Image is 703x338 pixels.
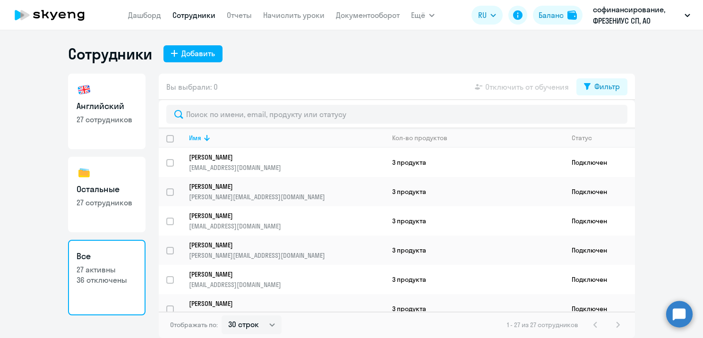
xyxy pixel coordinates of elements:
p: [EMAIL_ADDRESS][DOMAIN_NAME] [189,163,384,172]
img: english [77,82,92,97]
p: [PERSON_NAME] [189,182,371,191]
div: Имя [189,134,201,142]
span: RU [478,9,487,21]
input: Поиск по имени, email, продукту или статусу [166,105,627,124]
td: 3 продукта [385,206,564,236]
p: 27 активны [77,264,137,275]
button: Добавить [163,45,223,62]
a: Сотрудники [172,10,215,20]
img: others [77,165,92,180]
span: 1 - 27 из 27 сотрудников [507,321,578,329]
div: Статус [572,134,634,142]
a: Начислить уроки [263,10,325,20]
h3: Все [77,250,137,262]
p: софинансирование, ФРЕЗЕНИУС СП, АО [593,4,681,26]
h3: Остальные [77,183,137,195]
td: 3 продукта [385,177,564,206]
button: Ещё [411,6,435,25]
div: Имя [189,134,384,142]
td: Подключен [564,236,635,265]
p: [PERSON_NAME] [189,153,371,161]
a: [PERSON_NAME][EMAIL_ADDRESS][DOMAIN_NAME] [189,153,384,172]
p: [PERSON_NAME][EMAIL_ADDRESS][DOMAIN_NAME] [189,193,384,201]
div: Кол-во продуктов [392,134,447,142]
td: Подключен [564,206,635,236]
span: Вы выбрали: 0 [166,81,218,93]
button: Балансbalance [533,6,583,25]
p: 27 сотрудников [77,197,137,208]
a: Английский27 сотрудников [68,74,146,149]
span: Отображать по: [170,321,218,329]
td: 3 продукта [385,236,564,265]
div: Кол-во продуктов [392,134,564,142]
p: [EMAIL_ADDRESS][DOMAIN_NAME] [189,280,384,289]
a: Отчеты [227,10,252,20]
a: Дашборд [128,10,161,20]
button: софинансирование, ФРЕЗЕНИУС СП, АО [588,4,695,26]
p: [PERSON_NAME][EMAIL_ADDRESS][DOMAIN_NAME] [189,251,384,260]
p: [EMAIL_ADDRESS][DOMAIN_NAME] [189,222,384,230]
h1: Сотрудники [68,44,152,63]
div: Баланс [539,9,564,21]
p: 36 отключены [77,275,137,285]
div: Добавить [181,48,215,59]
a: Остальные27 сотрудников [68,157,146,232]
img: balance [567,10,577,20]
div: Статус [572,134,592,142]
button: RU [472,6,503,25]
span: Ещё [411,9,425,21]
td: Подключен [564,148,635,177]
td: 3 продукта [385,148,564,177]
a: Документооборот [336,10,400,20]
td: Подключен [564,294,635,323]
td: Подключен [564,177,635,206]
a: [PERSON_NAME][EMAIL_ADDRESS][DOMAIN_NAME] [189,211,384,230]
a: [PERSON_NAME][EMAIL_ADDRESS][DOMAIN_NAME] [189,270,384,289]
p: [EMAIL_ADDRESS][DOMAIN_NAME] [189,310,384,318]
p: [PERSON_NAME] [189,270,371,279]
p: 27 сотрудников [77,114,137,125]
p: [PERSON_NAME] [189,211,371,220]
td: 3 продукта [385,265,564,294]
button: Фильтр [576,78,627,95]
a: [PERSON_NAME][EMAIL_ADDRESS][DOMAIN_NAME] [189,299,384,318]
a: [PERSON_NAME][PERSON_NAME][EMAIL_ADDRESS][DOMAIN_NAME] [189,241,384,260]
div: Фильтр [594,81,620,92]
a: [PERSON_NAME][PERSON_NAME][EMAIL_ADDRESS][DOMAIN_NAME] [189,182,384,201]
td: Подключен [564,265,635,294]
h3: Английский [77,100,137,112]
p: [PERSON_NAME] [189,241,371,249]
p: [PERSON_NAME] [189,299,371,308]
td: 3 продукта [385,294,564,323]
a: Все27 активны36 отключены [68,240,146,315]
